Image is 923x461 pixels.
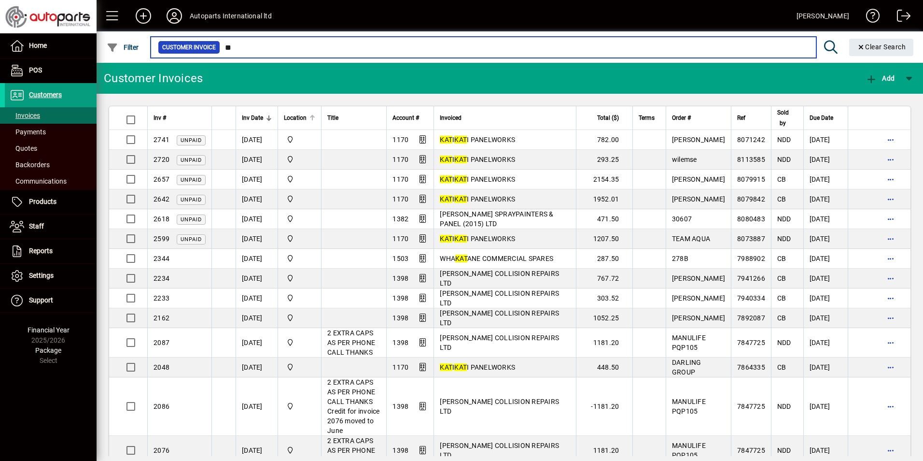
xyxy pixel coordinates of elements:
span: Backorders [10,161,50,169]
span: 7847725 [737,339,765,346]
span: Unpaid [181,177,202,183]
button: More options [883,251,898,266]
span: Unpaid [181,236,202,243]
td: 2154.35 [576,170,633,189]
td: [DATE] [236,130,278,150]
span: POS [29,66,42,74]
button: More options [883,191,898,207]
span: 8079915 [737,175,765,183]
em: KAT [440,156,452,163]
span: NDD [777,235,791,243]
span: Central [284,362,315,373]
em: KAT [455,255,467,262]
td: [DATE] [236,308,278,328]
span: I I PANELWORKS [440,363,515,371]
span: Unpaid [181,197,202,203]
span: DARLING GROUP [672,359,701,376]
td: 293.25 [576,150,633,170]
span: 7941266 [737,274,765,282]
em: KAT [440,195,452,203]
a: Communications [5,173,97,189]
span: 1382 [392,215,408,223]
span: 2086 [154,403,169,410]
span: 1398 [392,339,408,346]
span: 2234 [154,274,169,282]
span: Add [866,74,895,82]
td: [DATE] [803,249,848,269]
button: More options [883,132,898,147]
span: 1170 [392,136,408,144]
span: Central [284,273,315,284]
td: [DATE] [236,209,278,229]
em: KAT [440,363,452,371]
span: Central [284,313,315,323]
button: More options [883,310,898,326]
span: 7864335 [737,363,765,371]
td: [DATE] [236,189,278,209]
td: [DATE] [236,170,278,189]
button: More options [883,271,898,286]
a: Support [5,288,97,313]
span: Central [284,337,315,348]
span: 1398 [392,274,408,282]
span: [PERSON_NAME] [672,195,725,203]
span: Inv # [154,113,166,123]
span: 2599 [154,235,169,243]
span: CB [777,255,786,262]
td: [DATE] [803,229,848,249]
span: Reports [29,247,53,255]
a: Payments [5,124,97,140]
td: [DATE] [236,150,278,170]
span: 2087 [154,339,169,346]
td: [DATE] [803,189,848,209]
span: Products [29,198,56,205]
td: [DATE] [803,358,848,377]
td: 1207.50 [576,229,633,249]
span: 8113585 [737,156,765,163]
td: [DATE] [236,249,278,269]
span: CB [777,294,786,302]
button: More options [883,152,898,167]
span: 2657 [154,175,169,183]
span: Location [284,113,307,123]
a: Backorders [5,157,97,173]
span: [PERSON_NAME] [672,274,725,282]
td: 1052.25 [576,308,633,328]
span: Customer Invoice [162,43,216,52]
span: 7988902 [737,255,765,262]
span: CB [777,175,786,183]
span: MANULIFE PQP105 [672,398,706,415]
td: -1181.20 [576,377,633,436]
div: Customer Invoices [104,71,203,86]
span: 8080483 [737,215,765,223]
span: TEAM AQUA [672,235,710,243]
td: [DATE] [236,377,278,436]
span: I I PANELWORKS [440,195,515,203]
span: Central [284,214,315,224]
a: Knowledge Base [859,2,880,33]
span: Unpaid [181,157,202,163]
span: NDD [777,403,791,410]
span: 278B [672,255,688,262]
span: Customers [29,91,62,99]
td: [DATE] [803,209,848,229]
td: [DATE] [803,150,848,170]
div: Autoparts International ltd [190,8,272,24]
span: 1398 [392,403,408,410]
td: [DATE] [803,328,848,358]
td: [DATE] [236,269,278,288]
td: 767.72 [576,269,633,288]
span: Central [284,445,315,456]
div: Title [327,113,380,123]
span: Settings [29,272,54,279]
span: Due Date [810,113,833,123]
td: 287.50 [576,249,633,269]
span: 30607 [672,215,692,223]
td: [DATE] [803,130,848,150]
td: 471.50 [576,209,633,229]
span: 2720 [154,156,169,163]
td: [DATE] [236,358,278,377]
span: 2233 [154,294,169,302]
button: More options [883,335,898,350]
span: MANULIFE PQP105 [672,334,706,351]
